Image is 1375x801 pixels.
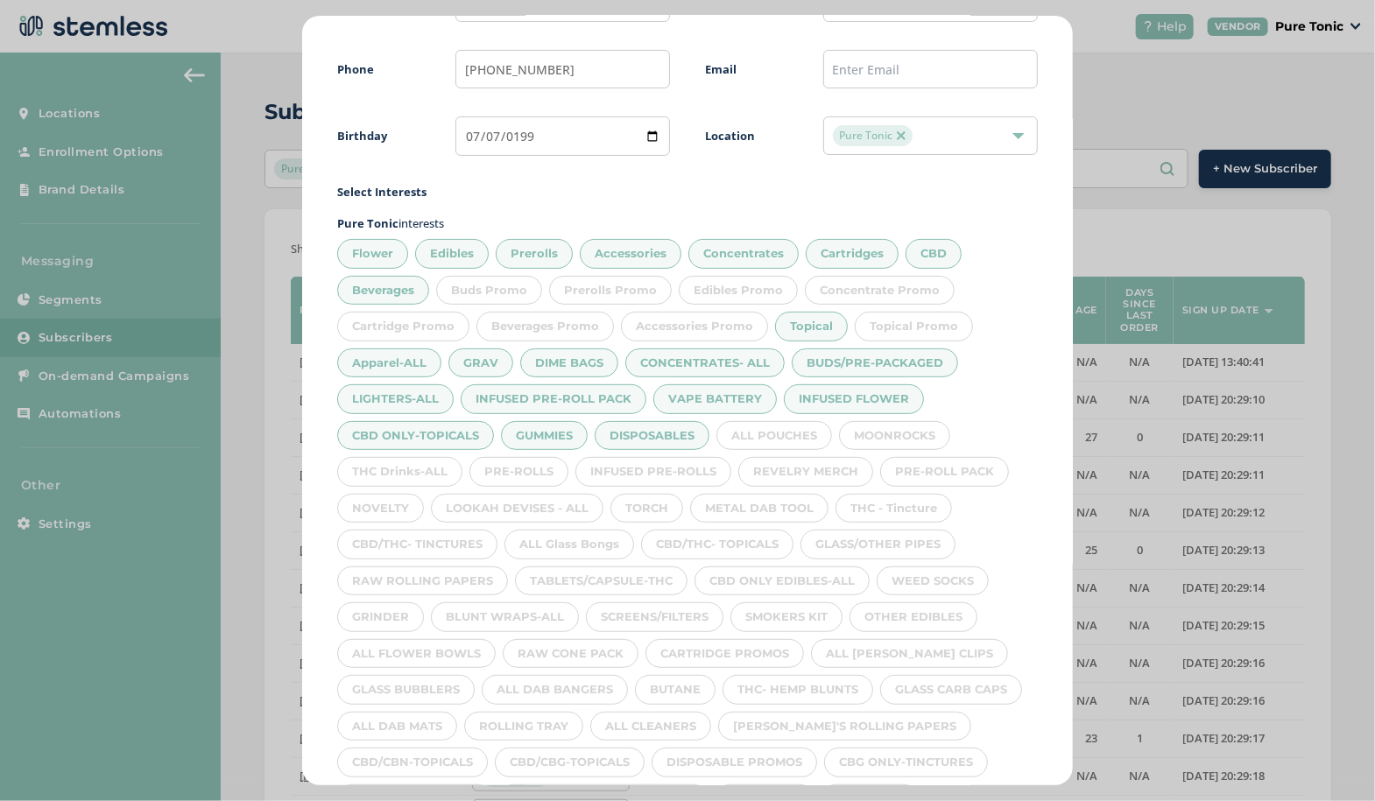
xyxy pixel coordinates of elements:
[455,116,670,156] input: mm / dd / yyyy
[476,312,614,341] div: Beverages Promo
[880,675,1022,705] div: GLASS CARB CAPS
[716,421,832,451] div: ALL POUCHES
[580,239,681,269] div: Accessories
[850,602,977,632] div: OTHER EDIBLES
[652,748,817,777] div: DISPOSABLE PROMOS
[337,566,508,596] div: RAW ROLLING PAPERS
[455,50,670,88] input: (XXX) XXX-XXXX
[575,457,731,487] div: INFUSED PRE-ROLLS
[337,530,497,559] div: CBD/THC- TINCTURES
[625,348,785,378] div: CONCENTRATES- ALL
[515,566,687,596] div: TABLETS/CAPSULE-THC
[877,566,989,596] div: WEED SOCKS
[1287,717,1375,801] iframe: Chat Widget
[792,348,958,378] div: BUDS/PRE-PACKAGED
[337,712,457,741] div: ALL DAB MATS
[836,494,952,523] div: THC - Tincture
[690,494,829,523] div: METAL DAB TOOL
[730,602,843,632] div: SMOKERS KIT
[431,494,603,523] div: LOOKAH DEVISES - ALL
[337,602,424,632] div: GRINDER
[549,276,672,306] div: Prerolls Promo
[811,639,1008,669] div: ALL [PERSON_NAME] CLIPS
[495,748,645,777] div: CBD/CBG-TOPICALS
[337,348,441,378] div: Apparel-ALL
[337,421,494,451] div: CBD ONLY-TOPICALS
[610,494,683,523] div: TORCH
[520,348,618,378] div: DIME BAGS
[496,239,573,269] div: Prerolls
[337,61,434,79] label: Phone
[805,276,955,306] div: Concentrate Promo
[897,131,906,140] img: icon-close-accent-8a337256.svg
[337,215,1038,233] p: interests
[337,457,462,487] div: THC Drinks-ALL
[337,128,434,145] label: Birthday
[436,276,542,306] div: Buds Promo
[723,675,873,705] div: THC- HEMP BLUNTS
[431,602,579,632] div: BLUNT WRAPS-ALL
[590,712,711,741] div: ALL CLEANERS
[695,566,870,596] div: CBD ONLY EDIBLES-ALL
[641,530,793,559] div: CBD/THC- TOPICALS
[448,348,513,378] div: GRAV
[337,215,398,231] strong: Pure Tonic
[337,494,424,523] div: NOVELTY
[503,639,638,669] div: RAW CONE PACK
[501,421,588,451] div: GUMMIES
[653,384,777,414] div: VAPE BATTERY
[337,184,1038,201] label: Select Interests
[337,748,488,777] div: CBD/CBN-TOPICALS
[855,312,973,341] div: Topical Promo
[823,50,1038,88] input: Enter Email
[469,457,568,487] div: PRE-ROLLS
[718,712,971,741] div: [PERSON_NAME]'S ROLLING PAPERS
[337,276,429,306] div: Beverages
[415,239,489,269] div: Edibles
[621,312,768,341] div: Accessories Promo
[586,602,723,632] div: SCREENS/FILTERS
[337,675,475,705] div: GLASS BUBBLERS
[337,239,408,269] div: Flower
[337,639,496,669] div: ALL FLOWER BOWLS
[337,384,454,414] div: LIGHTERS-ALL
[461,384,646,414] div: INFUSED PRE-ROLL PACK
[880,457,1009,487] div: PRE-ROLL PACK
[738,457,873,487] div: REVELRY MERCH
[839,421,950,451] div: MOONROCKS
[595,421,709,451] div: DISPOSABLES
[504,530,634,559] div: ALL Glass Bongs
[705,128,802,145] label: Location
[775,312,848,341] div: Topical
[833,125,913,146] span: Pure Tonic
[784,384,924,414] div: INFUSED FLOWER
[645,639,804,669] div: CARTRIDGE PROMOS
[906,239,962,269] div: CBD
[337,312,469,341] div: Cartridge Promo
[824,748,988,777] div: CBG ONLY-TINCTURES
[635,675,716,705] div: BUTANE
[800,530,955,559] div: GLASS/OTHER PIPES
[705,61,802,79] label: Email
[688,239,799,269] div: Concentrates
[806,239,899,269] div: Cartridges
[482,675,628,705] div: ALL DAB BANGERS
[679,276,798,306] div: Edibles Promo
[464,712,583,741] div: ROLLING TRAY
